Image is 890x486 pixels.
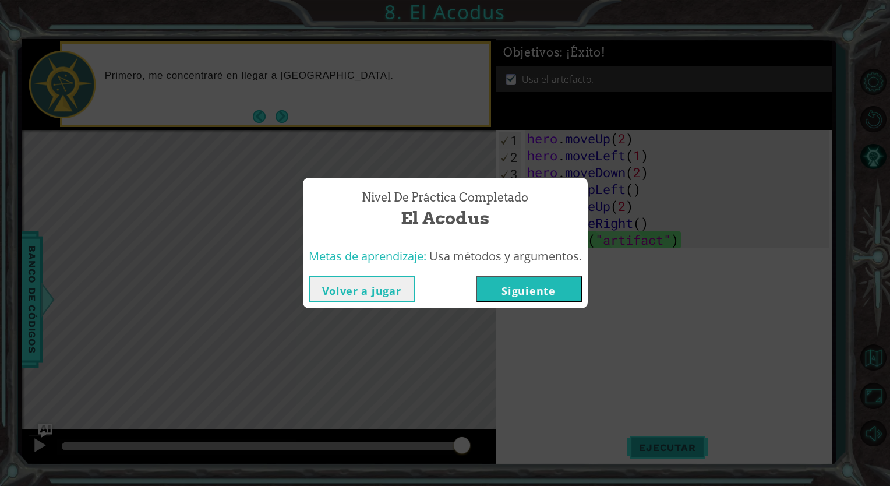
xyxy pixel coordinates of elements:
span: Nivel de práctica Completado [362,189,528,206]
span: Usa métodos y argumentos. [429,248,582,264]
button: Siguiente [476,276,582,302]
span: Metas de aprendizaje: [309,248,426,264]
span: El Acodus [401,206,489,231]
button: Volver a jugar [309,276,415,302]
